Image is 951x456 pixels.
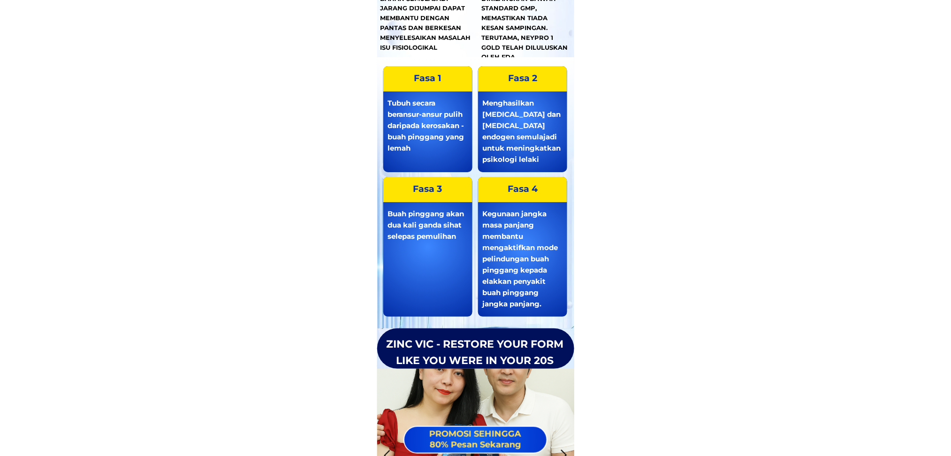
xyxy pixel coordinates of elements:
div: Kegunaan jangka masa panjang membantu mengaktifkan mode pelindungan buah pinggang kepada elakkan ... [483,208,563,310]
h3: ZINC VIC - RESTORE YOUR FORM LIKE YOU WERE IN YOUR 20S [380,336,570,369]
span: PROMOSI SEHINGGA 80% Pesan Sekarang [429,429,521,450]
p: Fasa 4 [478,177,568,202]
p: Fasa 3 [383,177,473,202]
p: Fasa 2 [478,66,568,91]
div: Menghasilkan [MEDICAL_DATA] dan [MEDICAL_DATA] endogen semulajadi untuk meningkatkan psikologi le... [483,98,563,165]
p: Fasa 1 [383,66,473,91]
div: Tubuh secara beransur-ansur pulih daripada kerosakan - buah pinggang yang lemah [388,98,468,154]
div: Buah pinggang akan dua kali ganda sihat selepas pemulihan [388,208,468,242]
